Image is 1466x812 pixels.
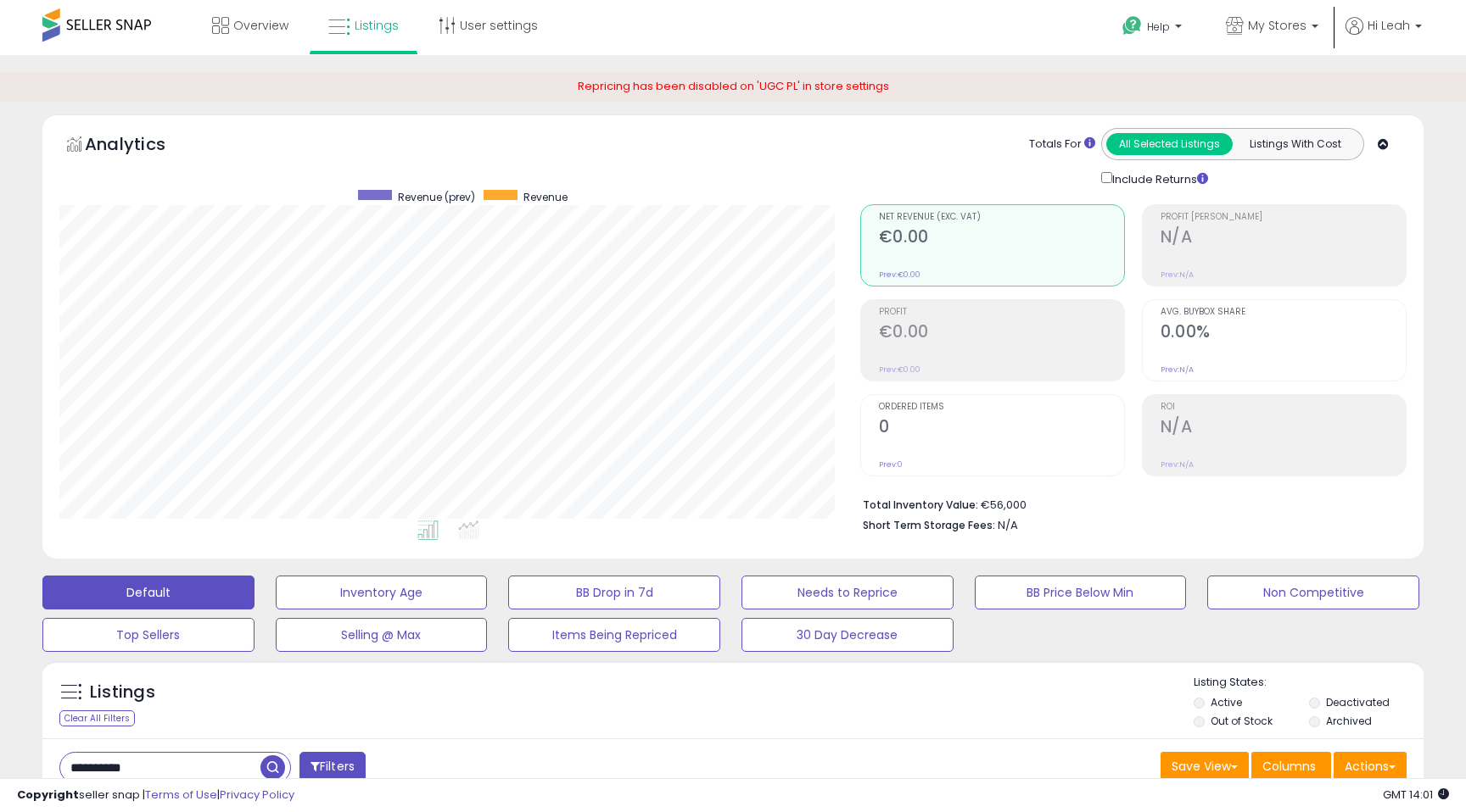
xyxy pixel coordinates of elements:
button: Inventory Age [276,576,488,609]
span: Listings [355,17,399,34]
b: Total Inventory Value: [863,498,978,512]
span: ROI [1161,403,1406,412]
button: Selling @ Max [276,618,488,652]
span: Revenue (prev) [398,190,475,204]
span: Help [1147,19,1170,34]
span: Revenue [523,190,568,204]
label: Archived [1326,714,1372,728]
div: Clear All Filters [59,710,135,726]
h5: Analytics [85,132,199,160]
span: Profit [PERSON_NAME] [1161,213,1406,222]
span: Repricing has been disabled on 'UGC PL' in store settings [578,78,889,94]
h2: 0.00% [1161,322,1406,345]
button: Needs to Reprice [741,576,954,609]
button: Top Sellers [42,618,255,652]
span: Profit [879,308,1124,317]
span: Columns [1262,758,1316,775]
button: Listings With Cost [1232,133,1358,155]
button: Items Being Repriced [508,618,720,652]
li: €56,000 [863,493,1394,514]
p: Listing States: [1194,675,1423,691]
button: Filters [299,752,366,781]
label: Active [1211,695,1242,709]
button: All Selected Listings [1106,133,1233,155]
h2: €0.00 [879,322,1124,345]
h2: €0.00 [879,227,1124,250]
div: Include Returns [1088,169,1228,188]
h5: Listings [90,681,155,704]
span: My Stores [1248,17,1307,34]
div: seller snap | | [17,787,294,804]
a: Terms of Use [145,787,217,803]
a: Hi Leah [1346,17,1422,55]
button: Save View [1161,752,1249,781]
small: Prev: N/A [1161,459,1194,470]
button: Columns [1251,752,1331,781]
button: BB Price Below Min [975,576,1187,609]
h2: 0 [879,417,1124,440]
label: Out of Stock [1211,714,1273,728]
label: Deactivated [1326,695,1390,709]
a: Privacy Policy [220,787,294,803]
span: Avg. Buybox Share [1161,308,1406,317]
h2: N/A [1161,227,1406,250]
span: Hi Leah [1368,17,1410,34]
small: Prev: N/A [1161,364,1194,375]
span: Overview [233,17,288,34]
button: 30 Day Decrease [741,618,954,652]
i: Get Help [1122,15,1143,36]
button: Non Competitive [1207,576,1419,609]
small: Prev: €0.00 [879,270,920,280]
button: BB Drop in 7d [508,576,720,609]
div: Totals For [1029,136,1095,153]
span: Net Revenue (Exc. VAT) [879,213,1124,222]
button: Default [42,576,255,609]
span: Ordered Items [879,403,1124,412]
b: Short Term Storage Fees: [863,518,995,532]
span: N/A [998,517,1018,533]
small: Prev: 0 [879,459,903,470]
h2: N/A [1161,417,1406,440]
small: Prev: €0.00 [879,364,920,375]
span: 2025-08-14 14:01 GMT [1383,787,1449,803]
small: Prev: N/A [1161,270,1194,280]
a: Help [1109,3,1199,55]
strong: Copyright [17,787,79,803]
button: Actions [1334,752,1407,781]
